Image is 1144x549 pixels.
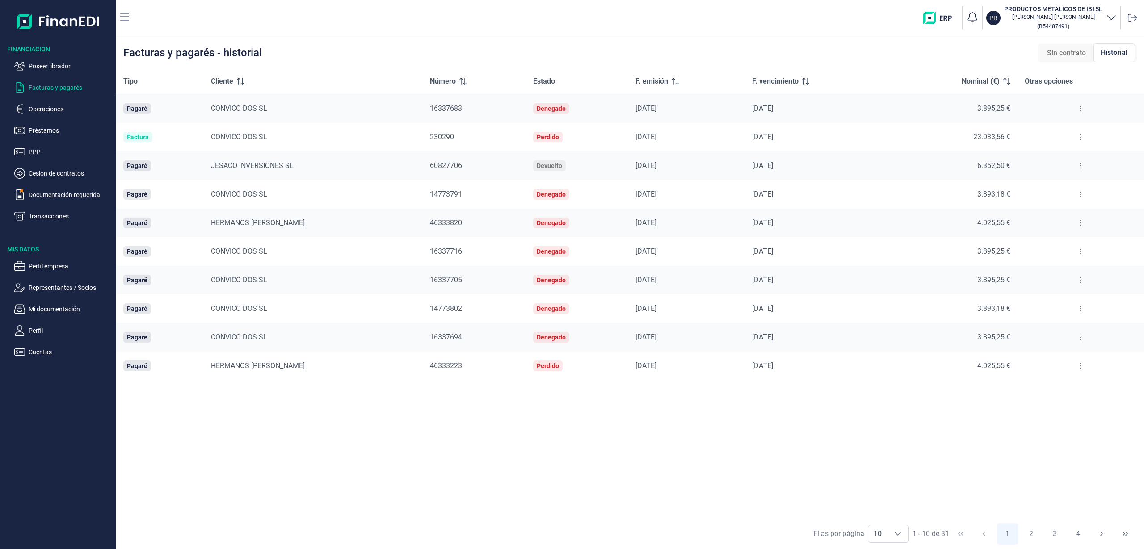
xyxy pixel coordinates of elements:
span: 3.895,25 € [977,333,1010,341]
div: Devuelto [537,162,562,169]
span: 4.025,55 € [977,218,1010,227]
p: Mi documentación [29,304,113,314]
p: Perfil empresa [29,261,113,272]
span: Sin contrato [1047,48,1086,59]
span: 46333820 [430,218,462,227]
button: Page 2 [1020,523,1042,545]
div: [DATE] [635,247,738,256]
p: Documentación requerida [29,189,113,200]
span: Estado [533,76,555,87]
button: Page 1 [997,523,1018,545]
p: Representantes / Socios [29,282,113,293]
button: PPP [14,147,113,157]
div: Perdido [537,134,559,141]
span: 3.893,18 € [977,190,1010,198]
div: Historial [1093,43,1135,62]
span: 230290 [430,133,454,141]
div: [DATE] [752,161,883,170]
button: Préstamos [14,125,113,136]
span: 16337705 [430,276,462,284]
button: Cesión de contratos [14,168,113,179]
button: Cuentas [14,347,113,357]
div: [DATE] [752,304,883,313]
p: PR [989,13,997,22]
p: Operaciones [29,104,113,114]
div: Denegado [537,219,566,226]
div: Pagaré [127,162,147,169]
span: 23.033,56 € [973,133,1010,141]
div: [DATE] [752,104,883,113]
span: Nominal (€) [962,76,1000,87]
button: Previous Page [973,523,995,545]
span: 60827706 [430,161,462,170]
span: Número [430,76,456,87]
div: Pagaré [127,362,147,369]
p: Transacciones [29,211,113,222]
div: [DATE] [635,190,738,199]
span: CONVICO DOS SL [211,104,267,113]
div: Denegado [537,334,566,341]
span: Historial [1101,47,1127,58]
div: Choose [887,525,908,542]
span: CONVICO DOS SL [211,276,267,284]
span: 16337683 [430,104,462,113]
div: [DATE] [635,161,738,170]
span: 6.352,50 € [977,161,1010,170]
div: [DATE] [752,190,883,199]
p: Poseer librador [29,61,113,71]
div: Pagaré [127,191,147,198]
span: CONVICO DOS SL [211,133,267,141]
div: Denegado [537,277,566,284]
button: Mi documentación [14,304,113,314]
button: Facturas y pagarés [14,82,113,93]
p: Perfil [29,325,113,336]
p: Préstamos [29,125,113,136]
div: Perdido [537,362,559,369]
span: 14773802 [430,304,462,313]
div: Pagaré [127,219,147,226]
span: F. vencimiento [752,76,799,87]
span: CONVICO DOS SL [211,247,267,256]
span: 46333223 [430,361,462,370]
div: Denegado [537,191,566,198]
div: [DATE] [635,133,738,142]
span: 16337694 [430,333,462,341]
span: Tipo [123,76,138,87]
div: [DATE] [752,361,883,370]
div: Pagaré [127,305,147,312]
div: Denegado [537,305,566,312]
div: Filas por página [813,528,864,539]
div: [DATE] [635,104,738,113]
p: Facturas y pagarés [29,82,113,93]
div: [DATE] [635,276,738,285]
button: First Page [950,523,972,545]
button: Documentación requerida [14,189,113,200]
button: Poseer librador [14,61,113,71]
span: JESACO INVERSIONES SL [211,161,294,170]
div: [DATE] [752,247,883,256]
span: 4.025,55 € [977,361,1010,370]
span: HERMANOS [PERSON_NAME] [211,361,305,370]
button: Operaciones [14,104,113,114]
button: Representantes / Socios [14,282,113,293]
button: Perfil empresa [14,261,113,272]
p: Cuentas [29,347,113,357]
p: [PERSON_NAME] [PERSON_NAME] [1004,13,1102,21]
span: CONVICO DOS SL [211,333,267,341]
span: Cliente [211,76,233,87]
div: [DATE] [752,333,883,342]
button: Page 4 [1068,523,1089,545]
span: HERMANOS [PERSON_NAME] [211,218,305,227]
div: [DATE] [635,218,738,227]
span: 14773791 [430,190,462,198]
button: Perfil [14,325,113,336]
div: Pagaré [127,248,147,255]
button: Page 3 [1044,523,1065,545]
span: 3.895,25 € [977,276,1010,284]
div: Facturas y pagarés - historial [123,47,262,58]
span: 16337716 [430,247,462,256]
div: [DATE] [635,361,738,370]
img: erp [923,12,959,24]
span: CONVICO DOS SL [211,190,267,198]
h3: PRODUCTOS METALICOS DE IBI SL [1004,4,1102,13]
